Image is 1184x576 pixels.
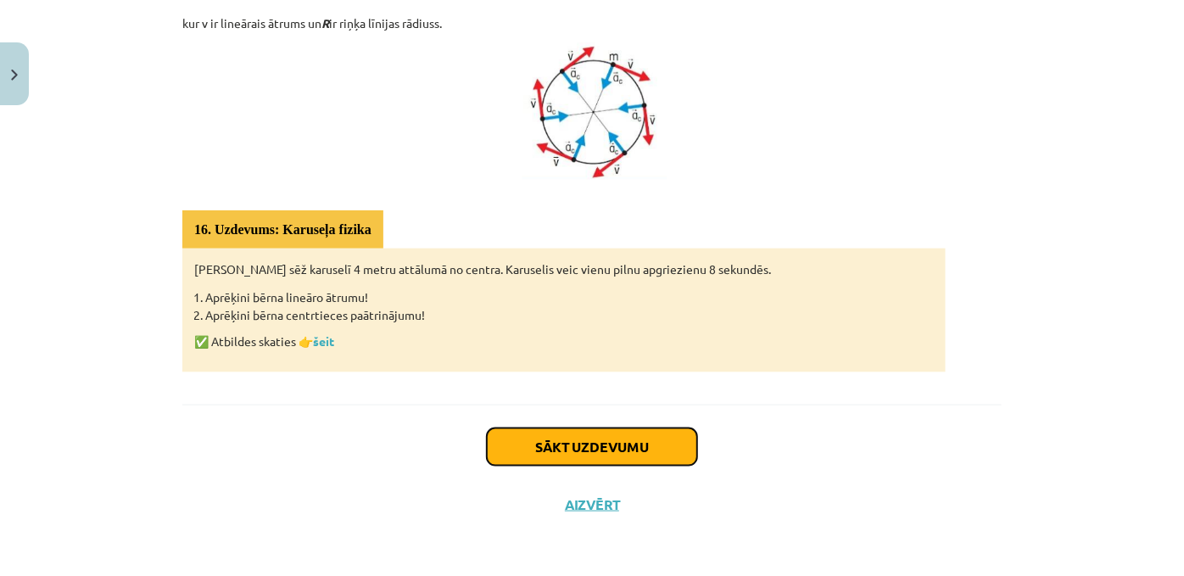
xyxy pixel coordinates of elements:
[313,333,334,349] a: šeit
[194,260,934,278] p: [PERSON_NAME] sēž karuselī 4 metru attālumā no centra. Karuselis veic vienu pilnu apgriezienu 8 s...
[205,288,934,306] li: Aprēķini bērna lineāro ātrumu!
[194,222,371,237] span: 16. Uzdevums: Karuseļa fizika
[321,15,329,31] strong: R
[487,428,697,466] button: Sākt uzdevumu
[11,70,18,81] img: icon-close-lesson-0947bae3869378f0d4975bcd49f059093ad1ed9edebbc8119c70593378902aed.svg
[205,306,934,324] li: Aprēķini bērna centrtieces paātrinājumu!
[194,333,934,350] p: ✅ Atbildes skaties 👉
[560,496,624,513] button: Aizvērt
